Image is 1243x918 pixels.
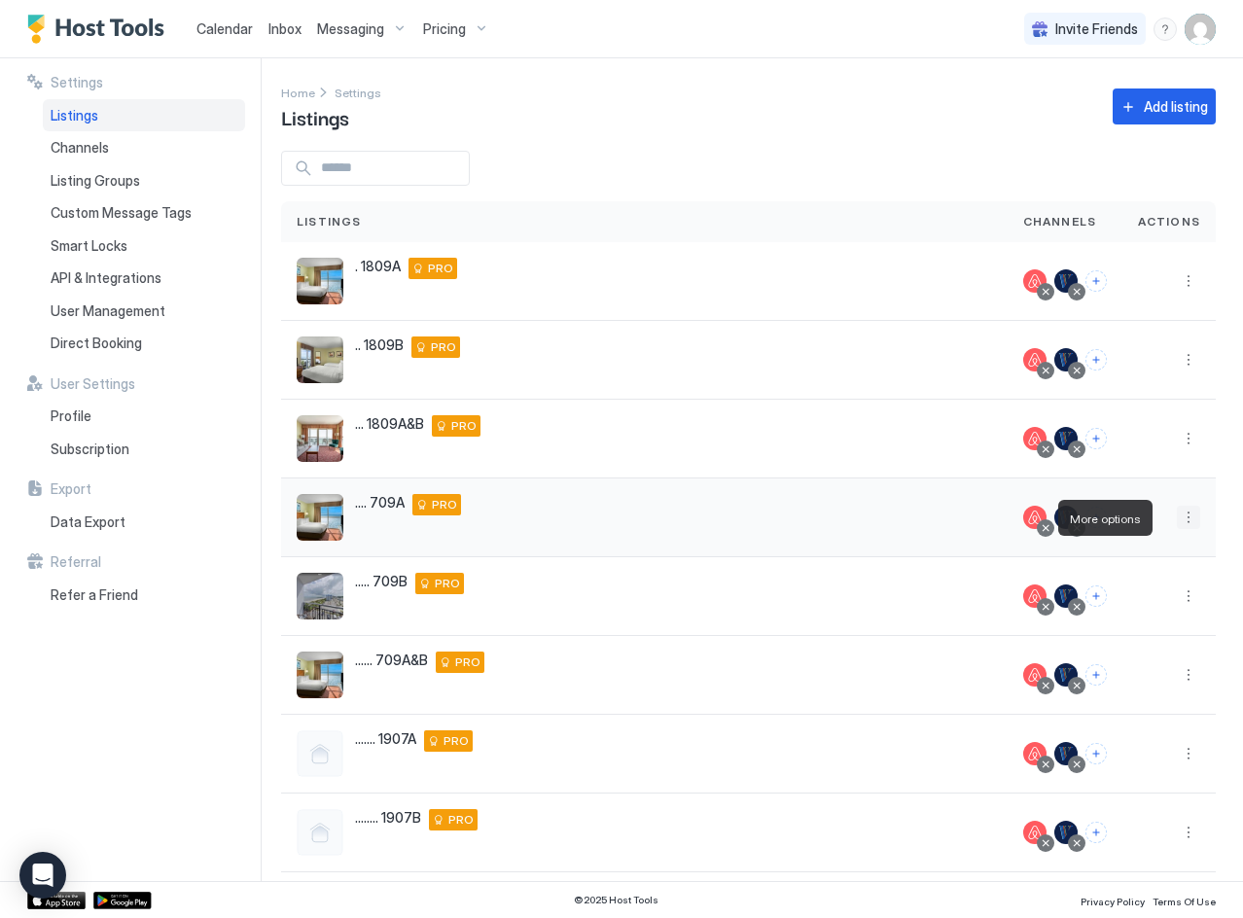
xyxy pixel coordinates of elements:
[43,295,245,328] a: User Management
[1085,585,1107,607] button: Connect channels
[313,152,469,185] input: Input Field
[1153,890,1216,910] a: Terms Of Use
[43,164,245,197] a: Listing Groups
[335,86,381,100] span: Settings
[455,653,480,671] span: PRO
[43,262,245,295] a: API & Integrations
[27,15,173,44] a: Host Tools Logo
[297,213,362,230] span: Listings
[1177,584,1200,608] div: menu
[297,652,343,698] div: listing image
[43,579,245,612] a: Refer a Friend
[1085,270,1107,292] button: Connect channels
[51,204,192,222] span: Custom Message Tags
[196,20,253,37] span: Calendar
[1085,428,1107,449] button: Connect channels
[51,74,103,91] span: Settings
[1177,742,1200,765] button: More options
[435,575,460,592] span: PRO
[297,494,343,541] div: listing image
[1177,821,1200,844] button: More options
[1154,18,1177,41] div: menu
[317,20,384,38] span: Messaging
[1153,896,1216,907] span: Terms Of Use
[431,338,456,356] span: PRO
[1177,663,1200,687] div: menu
[355,809,421,827] span: ........ 1907B
[1177,427,1200,450] button: More options
[51,480,91,498] span: Export
[1177,269,1200,293] div: menu
[1085,822,1107,843] button: Connect channels
[51,107,98,124] span: Listings
[281,86,315,100] span: Home
[93,892,152,909] a: Google Play Store
[1138,213,1200,230] span: Actions
[1177,348,1200,371] button: More options
[43,433,245,466] a: Subscription
[448,811,474,829] span: PRO
[355,494,405,512] span: .... 709A
[1185,14,1216,45] div: User profile
[43,327,245,360] a: Direct Booking
[355,415,424,433] span: ... 1809A&B
[1085,664,1107,686] button: Connect channels
[281,82,315,102] div: Breadcrumb
[1055,20,1138,38] span: Invite Friends
[43,99,245,132] a: Listings
[1070,512,1141,526] span: More options
[1177,663,1200,687] button: More options
[355,573,408,590] span: ..... 709B
[432,496,457,513] span: PRO
[355,730,416,748] span: ....... 1907A
[268,20,302,37] span: Inbox
[51,269,161,287] span: API & Integrations
[51,407,91,425] span: Profile
[51,302,165,320] span: User Management
[355,652,428,669] span: ...... 709A&B
[51,172,140,190] span: Listing Groups
[43,131,245,164] a: Channels
[51,237,127,255] span: Smart Locks
[1177,348,1200,371] div: menu
[51,553,101,571] span: Referral
[268,18,302,39] a: Inbox
[1177,506,1200,529] div: menu
[281,82,315,102] a: Home
[297,573,343,619] div: listing image
[1177,427,1200,450] div: menu
[51,375,135,393] span: User Settings
[1177,584,1200,608] button: More options
[51,441,129,458] span: Subscription
[51,335,142,352] span: Direct Booking
[444,732,469,750] span: PRO
[1177,742,1200,765] div: menu
[297,336,343,383] div: listing image
[335,82,381,102] div: Breadcrumb
[51,586,138,604] span: Refer a Friend
[355,258,401,275] span: . 1809A
[297,258,343,304] div: listing image
[196,18,253,39] a: Calendar
[1085,743,1107,764] button: Connect channels
[43,229,245,263] a: Smart Locks
[335,82,381,102] a: Settings
[43,196,245,229] a: Custom Message Tags
[297,415,343,462] div: listing image
[1177,821,1200,844] div: menu
[51,139,109,157] span: Channels
[19,852,66,899] div: Open Intercom Messenger
[1081,896,1145,907] span: Privacy Policy
[1081,890,1145,910] a: Privacy Policy
[1144,96,1208,117] div: Add listing
[43,400,245,433] a: Profile
[1177,506,1200,529] button: More options
[451,417,477,435] span: PRO
[1177,269,1200,293] button: More options
[51,513,125,531] span: Data Export
[1085,349,1107,371] button: Connect channels
[27,892,86,909] a: App Store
